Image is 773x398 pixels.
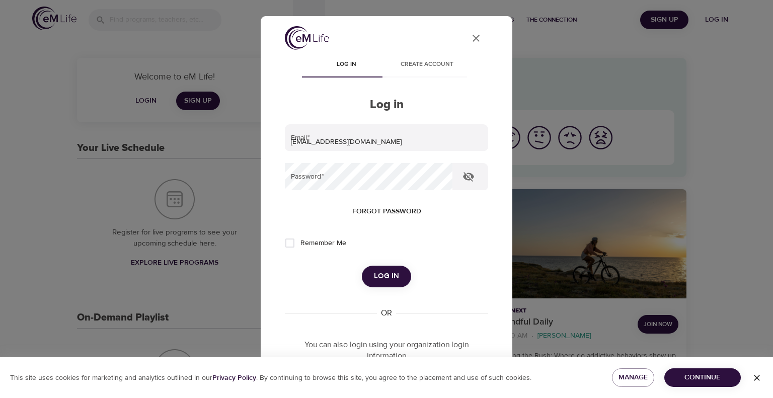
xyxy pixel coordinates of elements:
div: disabled tabs example [285,53,488,77]
span: Log in [312,59,380,70]
div: OR [377,307,396,319]
h2: Log in [285,98,488,112]
span: Log in [374,270,399,283]
img: logo [285,26,329,50]
button: Log in [362,266,411,287]
span: Remember Me [300,238,346,249]
button: Forgot password [348,202,425,221]
span: Create account [393,59,461,70]
span: Continue [672,371,733,384]
b: Privacy Policy [212,373,256,382]
span: Forgot password [352,205,421,218]
span: Manage [620,371,646,384]
p: You can also login using your organization login information [285,339,488,362]
button: close [464,26,488,50]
